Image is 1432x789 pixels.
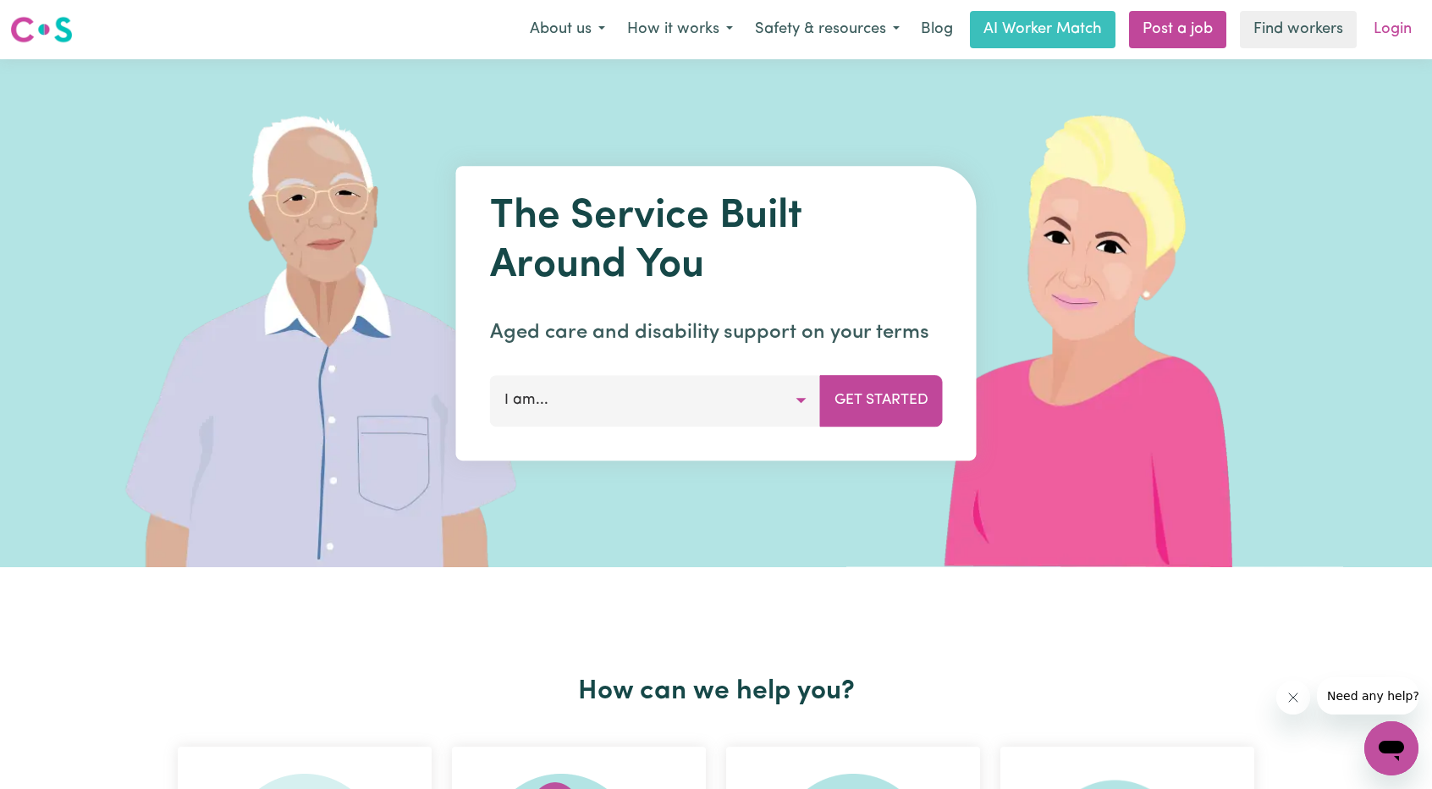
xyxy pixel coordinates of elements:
a: Careseekers logo [10,10,73,49]
iframe: Button to launch messaging window [1364,721,1418,775]
iframe: Message from company [1317,677,1418,715]
iframe: Close message [1276,681,1310,715]
button: About us [519,12,616,47]
a: Post a job [1129,11,1226,48]
a: Blog [911,11,963,48]
h2: How can we help you? [168,676,1264,708]
button: Safety & resources [744,12,911,47]
a: Find workers [1240,11,1357,48]
button: Get Started [820,375,943,426]
button: How it works [616,12,744,47]
img: Careseekers logo [10,14,73,45]
h1: The Service Built Around You [490,193,943,290]
p: Aged care and disability support on your terms [490,317,943,348]
span: Need any help? [10,12,102,25]
button: I am... [490,375,821,426]
a: AI Worker Match [970,11,1115,48]
a: Login [1363,11,1422,48]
